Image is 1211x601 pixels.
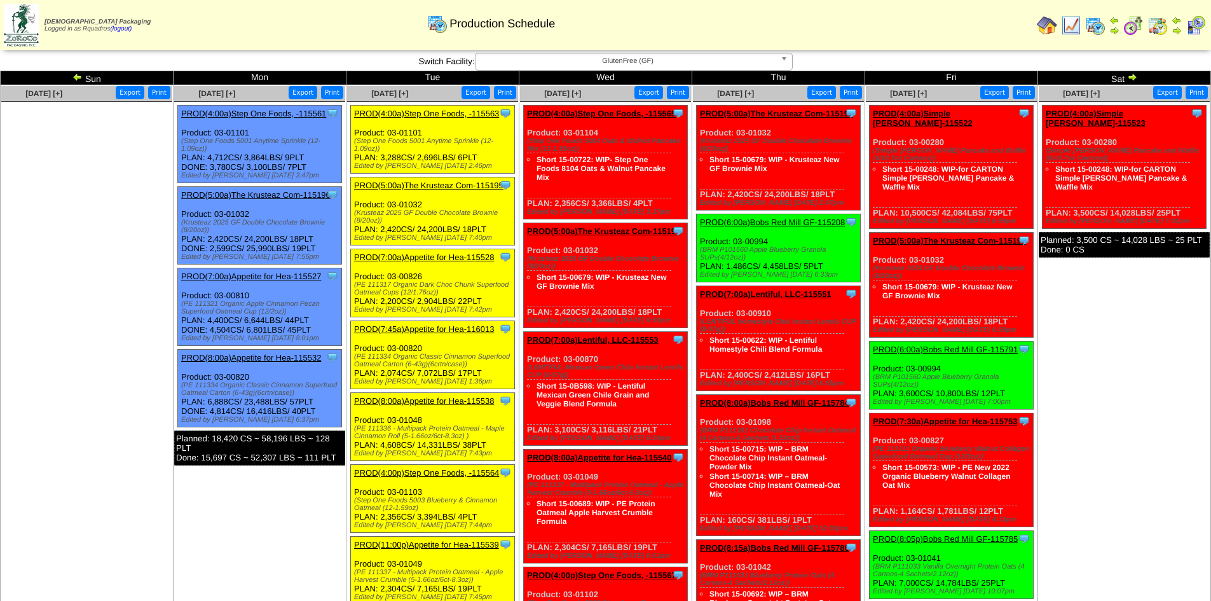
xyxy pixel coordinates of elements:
a: PROD(7:00a)Appetite for Hea-115528 [354,252,494,262]
button: Export [634,86,663,99]
img: Tooltip [499,394,512,407]
div: Product: 03-01049 PLAN: 2,304CS / 7,165LBS / 19PLT [524,450,688,563]
a: [DATE] [+] [544,89,581,98]
div: Product: 03-01032 PLAN: 2,420CS / 24,200LBS / 18PLT [351,177,515,245]
img: Tooltip [499,538,512,551]
div: Edited by [PERSON_NAME] [DATE] 6:37pm [181,416,341,424]
div: Product: 03-00820 PLAN: 6,888CS / 23,488LBS / 57PLT DONE: 4,814CS / 16,416LBS / 40PLT [178,350,342,427]
div: Edited by [PERSON_NAME] [DATE] 3:17pm [527,208,687,216]
div: Product: 03-00994 PLAN: 1,486CS / 4,458LBS / 5PLT [697,214,861,282]
a: PROD(7:30a)Appetite for Hea-115753 [873,417,1018,426]
div: Edited by [PERSON_NAME] [DATE] 2:47pm [700,199,860,207]
div: Edited by [PERSON_NAME] [DATE] 7:00pm [873,398,1033,406]
div: (BRM P111033 Vanilla Overnight Protein Oats (4 Cartons-4 Sachets/2.12oz)) [873,563,1033,578]
div: Edited by [PERSON_NAME] [DATE] 1:36pm [354,378,514,385]
img: Tooltip [326,188,339,201]
div: Planned: 3,500 CS ~ 14,028 LBS ~ 25 PLT Done: 0 CS [1039,232,1210,258]
div: Edited by [PERSON_NAME] [DATE] 3:47pm [181,172,341,179]
a: [DATE] [+] [25,89,62,98]
div: (Step One Foods 5001 Anytime Sprinkle (12-1.09oz)) [181,137,341,153]
td: Sun [1,71,174,85]
img: Tooltip [1018,107,1030,120]
div: Product: 03-01104 PLAN: 2,356CS / 3,366LBS / 4PLT [524,106,688,219]
div: Edited by [PERSON_NAME] [DATE] 4:13pm [873,516,1033,523]
div: Product: 03-01103 PLAN: 2,356CS / 3,394LBS / 4PLT [351,465,515,533]
div: (BRM P101560 Apple Blueberry Granola SUPs(4/12oz)) [700,246,860,261]
div: Planned: 18,420 CS ~ 58,196 LBS ~ 128 PLT Done: 15,697 CS ~ 52,307 LBS ~ 111 PLT [174,431,345,466]
a: PROD(6:00a)Bobs Red Mill GF-115791 [873,345,1018,354]
div: Product: 03-01032 PLAN: 2,420CS / 24,200LBS / 18PLT [524,223,688,328]
img: Tooltip [672,569,685,581]
div: Edited by [PERSON_NAME] [DATE] 8:01pm [181,335,341,342]
td: Tue [346,71,519,85]
div: (Krusteaz 2025 GF Double Chocolate Brownie (8/20oz)) [700,137,860,153]
button: Print [667,86,689,99]
div: (PE 111334 Organic Classic Cinnamon Superfood Oatmeal Carton (6-43g)(6crtn/case)) [181,382,341,397]
div: (Step One Foods 5003 Blueberry & Cinnamon Oatmeal (12-1.59oz) [354,497,514,512]
button: Print [148,86,170,99]
img: Tooltip [1018,234,1030,247]
a: Short 15-00714: WIP – BRM Chocolate Chip Instant Oatmeal-Oat Mix [709,472,840,499]
a: PROD(7:00a)Lentiful, LLC-115553 [527,335,659,345]
a: PROD(7:00a)Lentiful, LLC-115551 [700,289,831,299]
img: calendarcustomer.gif [1186,15,1206,36]
div: (PE 111336 - Multipack Protein Oatmeal - Maple Cinnamon Roll (5-1.66oz/6ct-8.3oz) ) [354,425,514,440]
div: Edited by [PERSON_NAME] [DATE] 7:56pm [181,253,341,261]
button: Print [321,86,343,99]
div: (LENTIFUL Mexican Green Chile Instant Lentils CUP (8-57g)) [527,364,687,379]
div: Product: 03-00280 PLAN: 10,500CS / 42,084LBS / 75PLT [870,106,1034,229]
img: calendarprod.gif [427,13,448,34]
img: Tooltip [845,107,858,120]
td: Fri [865,71,1038,85]
td: Thu [692,71,865,85]
img: home.gif [1037,15,1057,36]
div: Product: 03-00280 PLAN: 3,500CS / 14,028LBS / 25PLT [1043,106,1207,229]
a: PROD(4:00a)Step One Foods, -115561 [181,109,326,118]
div: Edited by [PERSON_NAME] [DATE] 6:33pm [700,271,860,279]
a: Short 15-00679: WIP - Krusteaz New GF Brownie Mix [537,273,667,291]
button: Print [840,86,862,99]
a: Short 15-00722: WIP- Step One Foods 8104 Oats & Walnut Pancake Mix [537,155,666,182]
div: Edited by [PERSON_NAME] [DATE] 7:40pm [354,234,514,242]
div: Edited by [PERSON_NAME] [DATE] 10:03pm [700,525,860,532]
div: Product: 03-00910 PLAN: 2,400CS / 2,412LBS / 16PLT [697,286,861,391]
div: (Step One Foods 5001 Anytime Sprinkle (12-1.09oz)) [354,137,514,153]
div: Product: 03-00827 PLAN: 1,164CS / 1,781LBS / 12PLT [870,413,1034,527]
img: Tooltip [845,287,858,300]
img: line_graph.gif [1061,15,1081,36]
div: (Step One Foods 5004 Oats & Walnut Pancake Mix (12-1.91oz)) [527,137,687,153]
button: Print [1186,86,1208,99]
a: PROD(5:00a)The Krusteaz Com-115194 [527,226,680,236]
div: Edited by [PERSON_NAME] [DATE] 10:07pm [873,588,1033,595]
a: Short 15-00689: WIP - PE Protein Oatmeal Apple Harvest Crumble Formula [537,499,655,526]
a: [DATE] [+] [1063,89,1100,98]
span: [DATE] [+] [371,89,408,98]
a: [DATE] [+] [717,89,754,98]
span: [DATE] [+] [198,89,235,98]
button: Export [807,86,836,99]
a: PROD(5:00a)The Krusteaz Com-115193 [700,109,853,118]
div: Product: 03-00820 PLAN: 2,074CS / 7,072LBS / 17PLT [351,321,515,389]
div: Edited by [PERSON_NAME] [DATE] 6:55pm [700,380,860,387]
td: Sat [1038,71,1211,85]
td: Mon [174,71,346,85]
div: Product: 03-00810 PLAN: 4,400CS / 6,644LBS / 44PLT DONE: 4,504CS / 6,801LBS / 45PLT [178,268,342,346]
img: arrowright.gif [1109,25,1119,36]
a: PROD(5:00a)The Krusteaz Com-115195 [354,181,503,190]
div: Edited by [PERSON_NAME] [DATE] 6:59pm [873,218,1033,225]
img: Tooltip [499,322,512,335]
a: PROD(7:00a)Appetite for Hea-115527 [181,272,321,281]
a: Short 15-00622: WIP - Lentiful Homestyle Chili Blend Formula [709,336,822,354]
a: PROD(8:00a)Appetite for Hea-115540 [527,453,672,462]
div: Edited by [PERSON_NAME] [DATE] 2:46pm [354,162,514,170]
div: Product: 03-00826 PLAN: 2,200CS / 2,904LBS / 22PLT [351,249,515,317]
a: Short 15-00715: WIP – BRM Chocolate Chip Instant Oatmeal-Powder Mix [709,445,827,471]
div: Edited by [PERSON_NAME] [DATE] 7:43pm [354,450,514,457]
img: Tooltip [1191,107,1203,120]
img: arrowright.gif [1127,72,1137,82]
div: Edited by [PERSON_NAME] [DATE] 7:45pm [354,593,514,601]
button: Print [1013,86,1035,99]
a: PROD(4:00p)Step One Foods, -115567 [527,570,676,580]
